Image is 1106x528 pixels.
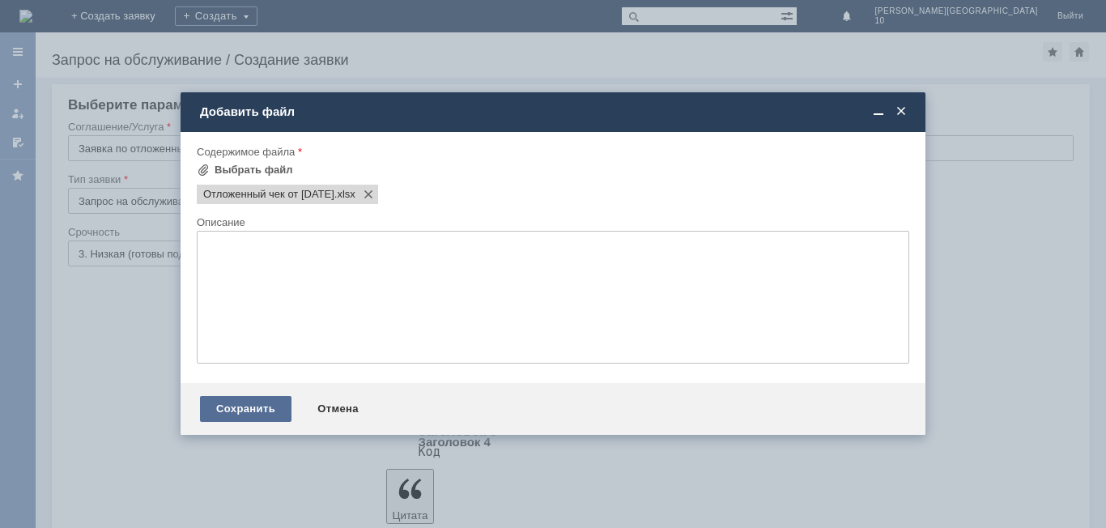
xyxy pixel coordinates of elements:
div: Добавить файл [200,104,909,119]
span: Отложенный чек от 24.09.2025 г..xlsx [334,188,355,201]
span: Отложенный чек от 24.09.2025 г..xlsx [203,188,334,201]
div: Описание [197,217,906,228]
span: Свернуть (Ctrl + M) [870,104,887,119]
div: просьба удалить [6,6,236,19]
div: Содержимое файла [197,147,906,157]
div: Выбрать файл [215,164,293,177]
span: Закрыть [893,104,909,119]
